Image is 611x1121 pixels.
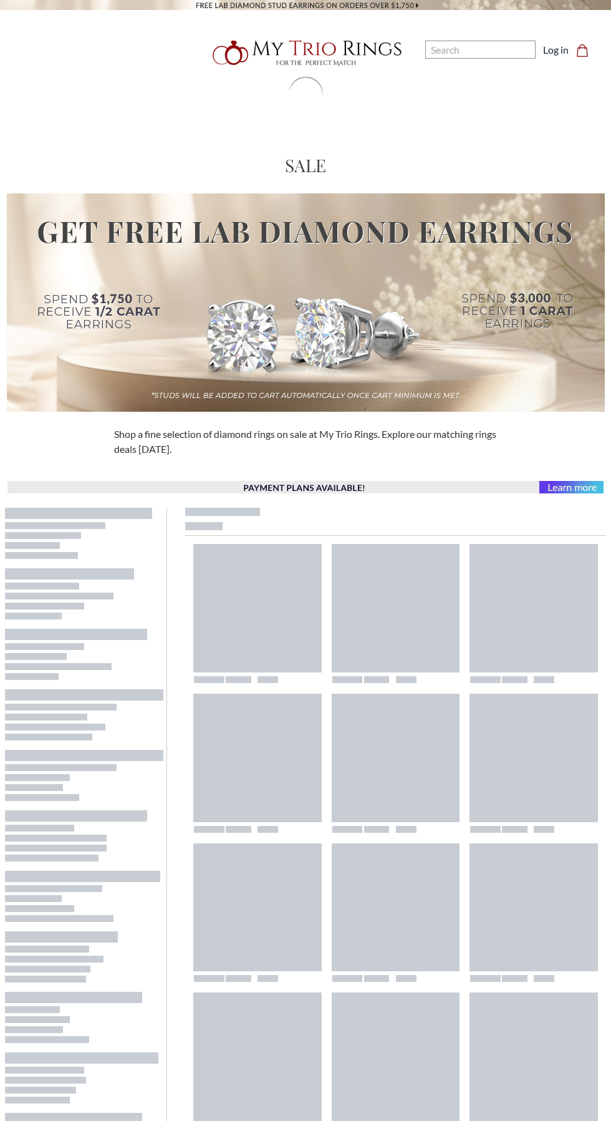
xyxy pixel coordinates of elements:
[425,41,536,59] input: Search
[177,33,434,73] a: My Trio Rings
[576,42,596,57] a: Cart with 0 items
[285,152,326,178] h1: SALE
[576,44,589,57] svg: cart.cart_preview
[543,42,569,57] a: Log in
[206,33,405,73] img: My Trio Rings
[107,427,504,457] div: Shop a fine selection of diamond rings on sale at My Trio Rings. Explore our matching rings deals...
